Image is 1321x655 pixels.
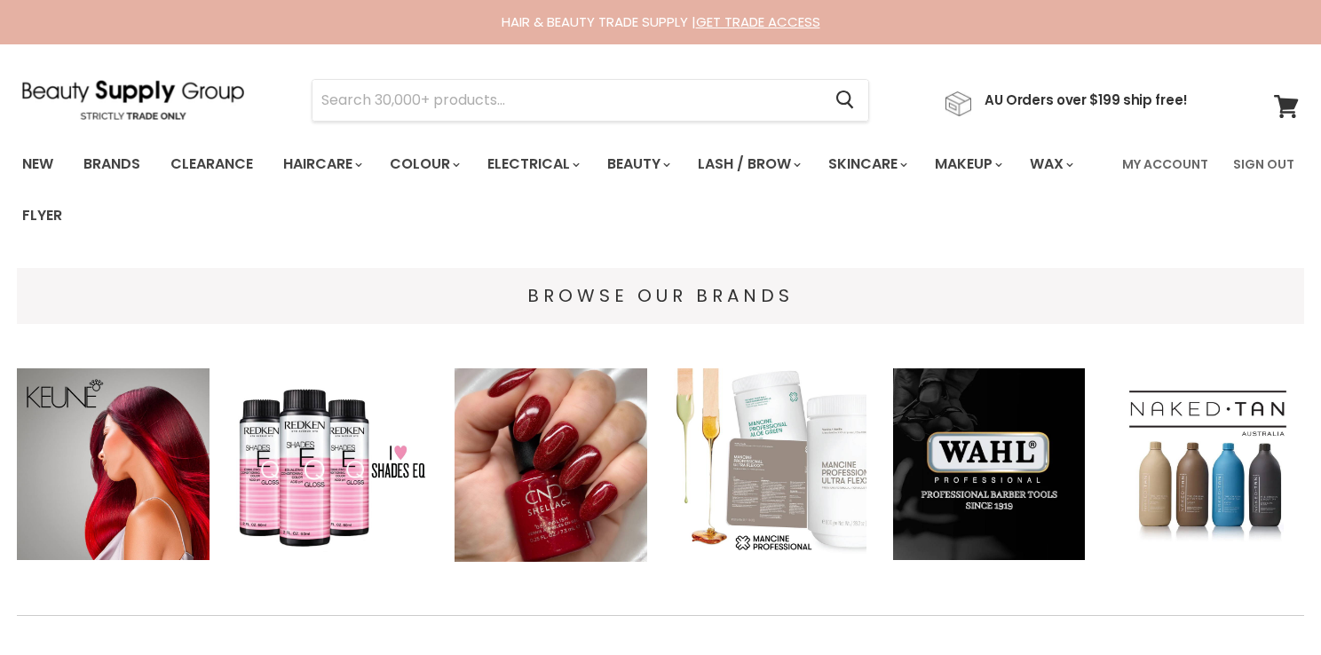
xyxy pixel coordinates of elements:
[70,146,154,183] a: Brands
[815,146,918,183] a: Skincare
[1016,146,1084,183] a: Wax
[312,80,821,121] input: Search
[922,146,1013,183] a: Makeup
[9,197,75,234] a: Flyer
[9,138,1111,241] ul: Main menu
[376,146,471,183] a: Colour
[17,286,1304,306] h4: BROWSE OUR BRANDS
[270,146,373,183] a: Haircare
[312,79,869,122] form: Product
[684,146,811,183] a: Lash / Brow
[157,146,266,183] a: Clearance
[594,146,681,183] a: Beauty
[9,146,67,183] a: New
[1222,146,1305,183] a: Sign Out
[474,146,590,183] a: Electrical
[696,12,820,31] a: GET TRADE ACCESS
[1111,146,1219,183] a: My Account
[821,80,868,121] button: Search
